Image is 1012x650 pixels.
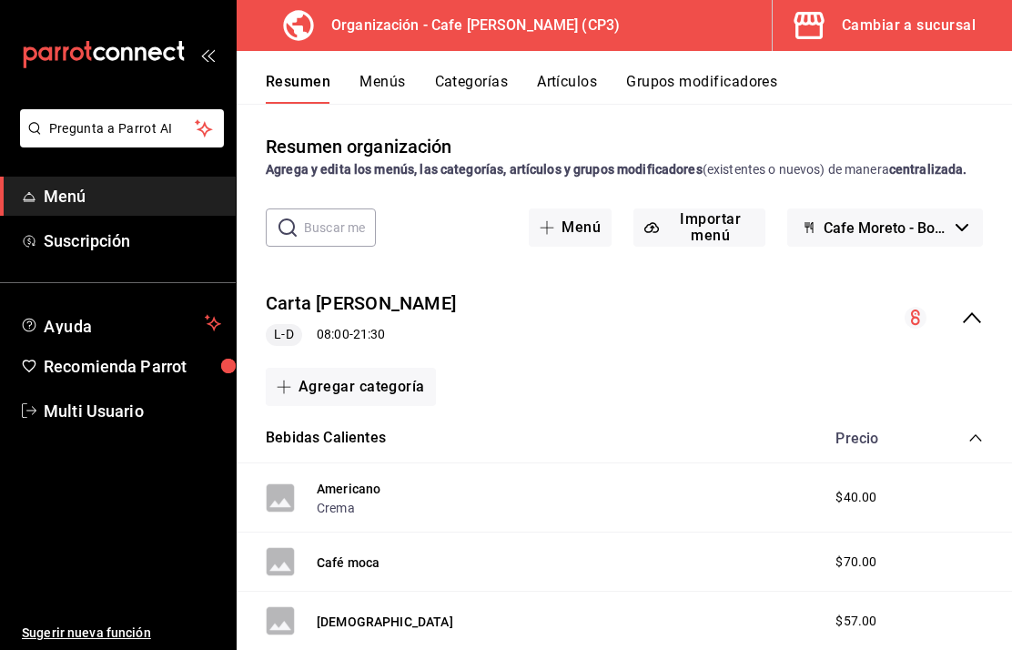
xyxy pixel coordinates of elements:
[266,324,456,346] div: 08:00 - 21:30
[435,73,509,104] button: Categorías
[200,47,215,62] button: open_drawer_menu
[266,368,436,406] button: Agregar categoría
[317,499,355,517] button: Crema
[317,480,380,498] button: Americano
[317,554,379,572] button: Café moca
[317,613,453,631] button: [DEMOGRAPHIC_DATA]
[266,73,1012,104] div: navigation tabs
[968,431,983,445] button: collapse-category-row
[237,276,1012,361] div: collapse-menu-row
[22,624,221,643] span: Sugerir nueva función
[317,15,620,36] h3: Organización - Cafe [PERSON_NAME] (CP3)
[842,13,976,38] div: Cambiar a sucursal
[537,73,597,104] button: Artículos
[44,312,197,334] span: Ayuda
[266,290,456,317] button: Carta [PERSON_NAME]
[304,209,376,246] input: Buscar menú
[13,132,224,151] a: Pregunta a Parrot AI
[824,219,948,237] span: Cafe Moreto - Borrador
[20,109,224,147] button: Pregunta a Parrot AI
[266,133,452,160] div: Resumen organización
[49,119,196,138] span: Pregunta a Parrot AI
[633,208,765,247] button: Importar menú
[787,208,983,247] button: Cafe Moreto - Borrador
[44,354,221,379] span: Recomienda Parrot
[266,162,703,177] strong: Agrega y edita los menús, las categorías, artículos y grupos modificadores
[44,184,221,208] span: Menú
[626,73,777,104] button: Grupos modificadores
[266,428,386,449] button: Bebidas Calientes
[835,612,876,631] span: $57.00
[529,208,612,247] button: Menú
[359,73,405,104] button: Menús
[44,229,221,253] span: Suscripción
[889,162,967,177] strong: centralizada.
[266,73,330,104] button: Resumen
[44,399,221,423] span: Multi Usuario
[835,553,876,572] span: $70.00
[817,430,934,447] div: Precio
[835,488,876,507] span: $40.00
[267,325,300,344] span: L-D
[266,160,983,179] div: (existentes o nuevos) de manera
